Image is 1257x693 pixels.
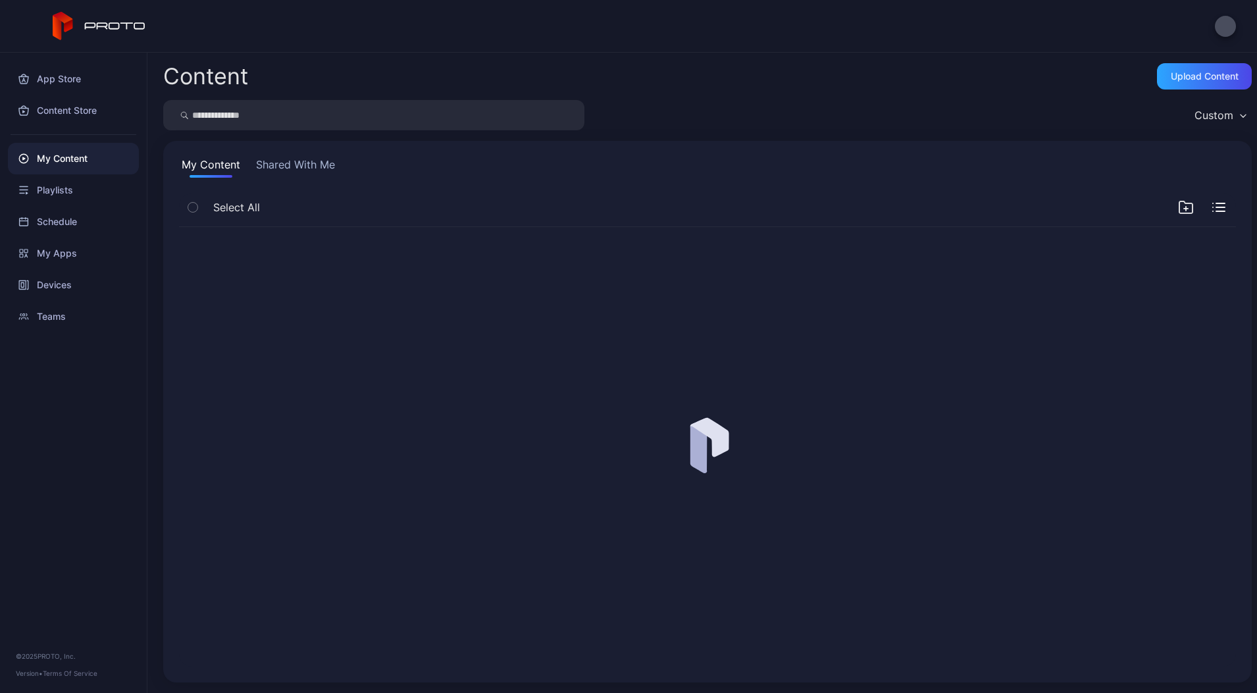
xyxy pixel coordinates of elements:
[43,669,97,677] a: Terms Of Service
[1157,63,1252,90] button: Upload Content
[8,174,139,206] a: Playlists
[8,301,139,332] a: Teams
[213,199,260,215] span: Select All
[16,669,43,677] span: Version •
[8,238,139,269] a: My Apps
[8,95,139,126] a: Content Store
[8,143,139,174] a: My Content
[1171,71,1239,82] div: Upload Content
[179,157,243,178] button: My Content
[16,651,131,661] div: © 2025 PROTO, Inc.
[1194,109,1233,122] div: Custom
[8,206,139,238] a: Schedule
[1188,100,1252,130] button: Custom
[8,269,139,301] a: Devices
[8,63,139,95] a: App Store
[163,65,248,88] div: Content
[253,157,338,178] button: Shared With Me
